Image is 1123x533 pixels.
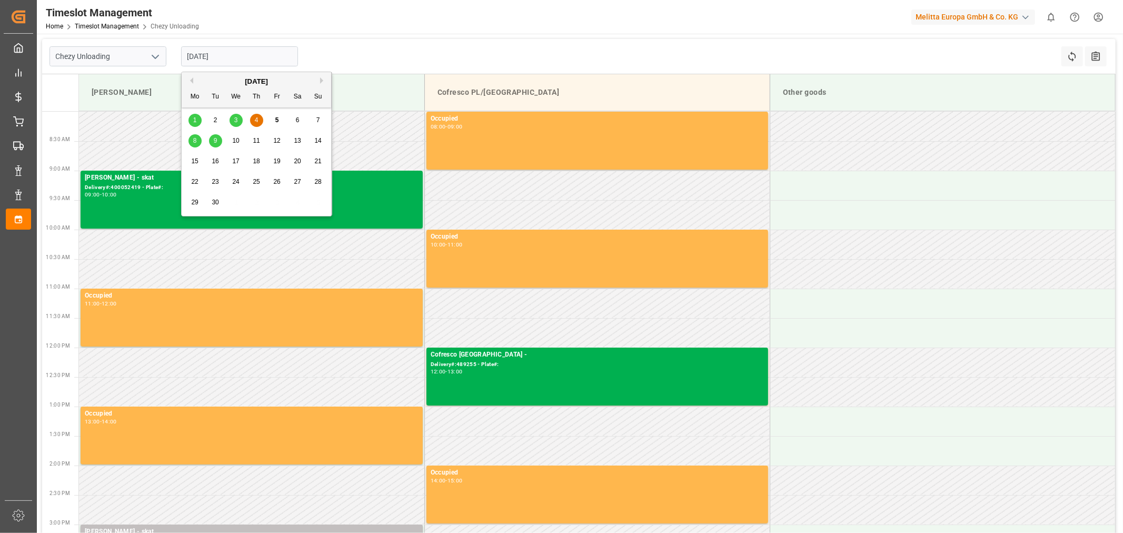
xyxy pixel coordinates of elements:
span: 6 [296,116,300,124]
div: [PERSON_NAME] [87,83,416,102]
div: Choose Tuesday, September 9th, 2025 [209,134,222,147]
span: 23 [212,178,218,185]
span: 2:30 PM [49,490,70,496]
div: Choose Friday, September 5th, 2025 [271,114,284,127]
div: Choose Tuesday, September 30th, 2025 [209,196,222,209]
span: 3 [234,116,238,124]
button: Previous Month [187,77,193,84]
span: 19 [273,157,280,165]
span: 9:00 AM [49,166,70,172]
div: Choose Saturday, September 27th, 2025 [291,175,304,189]
span: 10:00 AM [46,225,70,231]
span: 13 [294,137,301,144]
input: DD-MM-YYYY [181,46,298,66]
button: Help Center [1063,5,1087,29]
div: 11:00 [85,301,100,306]
button: Next Month [320,77,326,84]
span: 9:30 AM [49,195,70,201]
span: 30 [212,199,218,206]
button: open menu [147,48,163,65]
span: 7 [316,116,320,124]
span: 26 [273,178,280,185]
div: Choose Wednesday, September 10th, 2025 [230,134,243,147]
div: - [100,301,102,306]
div: - [100,419,102,424]
div: Th [250,91,263,104]
div: Choose Tuesday, September 2nd, 2025 [209,114,222,127]
div: Occupied [431,232,764,242]
div: Choose Monday, September 15th, 2025 [188,155,202,168]
div: 12:00 [102,301,117,306]
div: Choose Wednesday, September 3rd, 2025 [230,114,243,127]
div: Choose Monday, September 8th, 2025 [188,134,202,147]
div: Su [312,91,325,104]
a: Timeslot Management [75,23,139,30]
span: 18 [253,157,260,165]
div: Choose Monday, September 22nd, 2025 [188,175,202,189]
div: Choose Thursday, September 4th, 2025 [250,114,263,127]
button: Melitta Europa GmbH & Co. KG [911,7,1039,27]
span: 11:00 AM [46,284,70,290]
span: 12:30 PM [46,372,70,378]
span: 1:30 PM [49,431,70,437]
span: 10 [232,137,239,144]
div: 09:00 [448,124,463,129]
div: Cofresco [GEOGRAPHIC_DATA] - [431,350,764,360]
span: 29 [191,199,198,206]
span: 11:30 AM [46,313,70,319]
div: - [100,192,102,197]
div: - [445,369,447,374]
span: 21 [314,157,321,165]
div: 08:00 [431,124,446,129]
div: [DATE] [182,76,331,87]
div: Delivery#:489255 - Plate#: [431,360,764,369]
div: - [445,478,447,483]
div: 13:00 [85,419,100,424]
div: Choose Sunday, September 21st, 2025 [312,155,325,168]
div: 10:00 [102,192,117,197]
div: 13:00 [448,369,463,374]
div: Choose Friday, September 19th, 2025 [271,155,284,168]
span: 11 [253,137,260,144]
div: Choose Sunday, September 28th, 2025 [312,175,325,189]
div: Occupied [85,409,419,419]
button: show 0 new notifications [1039,5,1063,29]
div: Choose Wednesday, September 24th, 2025 [230,175,243,189]
div: Choose Tuesday, September 23rd, 2025 [209,175,222,189]
span: 12:00 PM [46,343,70,349]
div: Choose Friday, September 12th, 2025 [271,134,284,147]
div: 14:00 [102,419,117,424]
div: Choose Thursday, September 25th, 2025 [250,175,263,189]
div: Choose Wednesday, September 17th, 2025 [230,155,243,168]
span: 20 [294,157,301,165]
span: 9 [214,137,217,144]
div: Choose Monday, September 1st, 2025 [188,114,202,127]
div: 11:00 [448,242,463,247]
div: 12:00 [431,369,446,374]
div: 15:00 [448,478,463,483]
span: 1:00 PM [49,402,70,408]
div: We [230,91,243,104]
div: - [445,124,447,129]
div: Choose Thursday, September 18th, 2025 [250,155,263,168]
div: Cofresco PL/[GEOGRAPHIC_DATA] [433,83,761,102]
span: 12 [273,137,280,144]
span: 24 [232,178,239,185]
div: - [445,242,447,247]
span: 3:00 PM [49,520,70,526]
span: 10:30 AM [46,254,70,260]
span: 28 [314,178,321,185]
div: 09:00 [85,192,100,197]
div: Choose Saturday, September 20th, 2025 [291,155,304,168]
span: 8:30 AM [49,136,70,142]
div: Choose Thursday, September 11th, 2025 [250,134,263,147]
span: 17 [232,157,239,165]
input: Type to search/select [49,46,166,66]
span: 2 [214,116,217,124]
span: 15 [191,157,198,165]
span: 1 [193,116,197,124]
div: Delivery#:400052419 - Plate#: [85,183,419,192]
div: Choose Monday, September 29th, 2025 [188,196,202,209]
span: 16 [212,157,218,165]
div: Choose Sunday, September 7th, 2025 [312,114,325,127]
